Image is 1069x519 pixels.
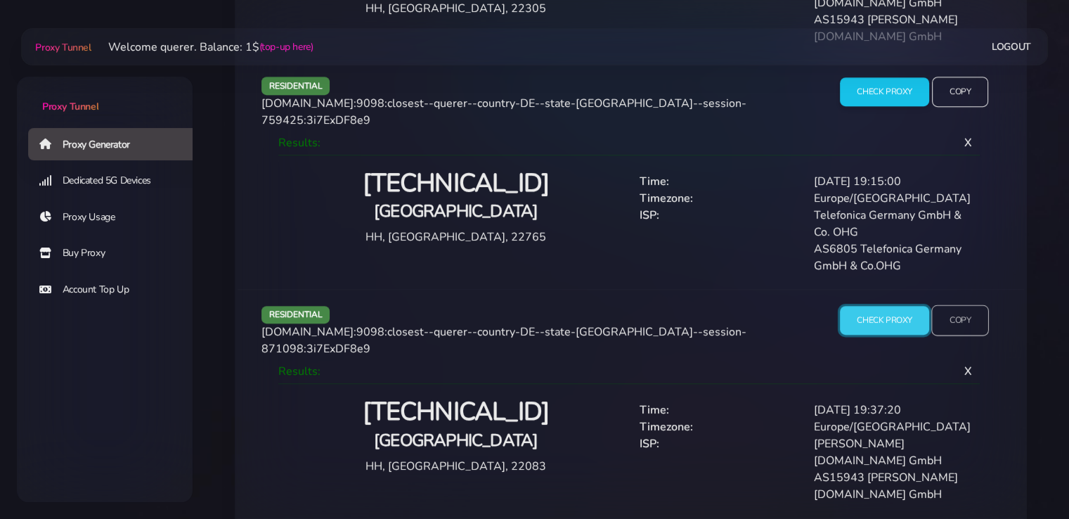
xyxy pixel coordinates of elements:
h4: [GEOGRAPHIC_DATA] [290,429,623,452]
a: Buy Proxy [28,237,204,269]
a: Dedicated 5G Devices [28,165,204,197]
div: Telefonica Germany GmbH & Co. OHG [805,207,980,241]
div: Time: [631,173,806,190]
span: residential [261,306,330,323]
a: Proxy Tunnel [17,77,193,114]
span: Proxy Tunnel [42,100,98,113]
iframe: Webchat Widget [1001,451,1051,501]
a: (top-up here) [259,39,313,54]
a: Proxy Usage [28,201,204,233]
div: [DATE] 19:15:00 [805,173,980,190]
span: [DOMAIN_NAME]:9098:closest--querer--country-DE--state-[GEOGRAPHIC_DATA]--session-871098:3i7ExDF8e9 [261,324,746,357]
div: ISP: [631,435,806,469]
a: Proxy Generator [28,128,204,160]
input: Check Proxy [840,306,929,335]
h2: [TECHNICAL_ID] [290,167,623,200]
div: Europe/[GEOGRAPHIC_DATA] [805,190,980,207]
span: Results: [278,364,320,379]
div: AS15943 [PERSON_NAME][DOMAIN_NAME] GmbH [805,469,980,503]
div: Europe/[GEOGRAPHIC_DATA] [805,418,980,435]
div: AS6805 Telefonica Germany GmbH & Co.OHG [805,241,980,274]
h4: [GEOGRAPHIC_DATA] [290,200,623,223]
div: Time: [631,402,806,418]
input: Copy [932,77,988,107]
li: Welcome querer. Balance: 1$ [91,39,313,56]
a: Logout [992,34,1031,60]
span: Results: [278,135,320,150]
span: X [953,124,983,162]
a: Account Top Up [28,274,204,306]
div: Timezone: [631,190,806,207]
span: Proxy Tunnel [35,41,91,54]
input: Check Proxy [840,77,929,106]
div: [DATE] 19:37:20 [805,402,980,418]
div: ISP: [631,207,806,241]
span: residential [261,77,330,94]
span: HH, [GEOGRAPHIC_DATA], 22765 [365,229,546,245]
span: HH, [GEOGRAPHIC_DATA], 22305 [365,1,546,16]
div: AS15943 [PERSON_NAME][DOMAIN_NAME] GmbH [805,11,980,45]
div: Timezone: [631,418,806,435]
a: Proxy Tunnel [32,36,91,58]
span: X [953,352,983,390]
div: [PERSON_NAME][DOMAIN_NAME] GmbH [805,435,980,469]
span: HH, [GEOGRAPHIC_DATA], 22083 [365,459,546,474]
input: Copy [931,305,989,336]
span: [DOMAIN_NAME]:9098:closest--querer--country-DE--state-[GEOGRAPHIC_DATA]--session-759425:3i7ExDF8e9 [261,96,746,128]
h2: [TECHNICAL_ID] [290,396,623,429]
